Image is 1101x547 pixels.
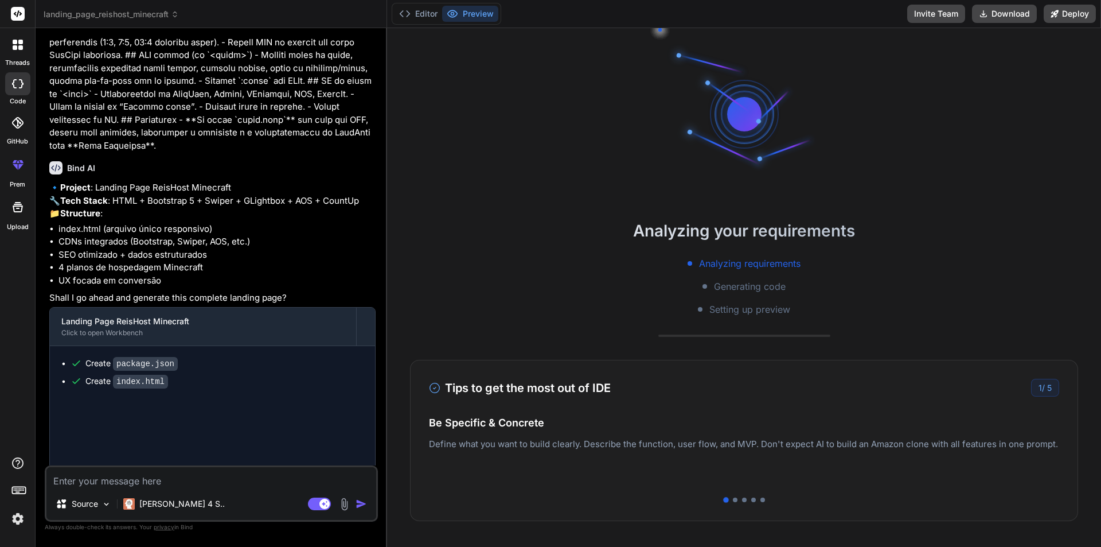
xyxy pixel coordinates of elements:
[387,219,1101,243] h2: Analyzing your requirements
[101,499,111,509] img: Pick Models
[7,137,28,146] label: GitHub
[442,6,498,22] button: Preview
[61,316,345,327] div: Landing Page ReisHost Minecraft
[67,162,95,174] h6: Bind AI
[50,308,356,346] button: Landing Page ReisHost MinecraftClick to open Workbench
[709,302,790,316] span: Setting up preview
[10,180,25,189] label: prem
[85,358,178,370] div: Create
[395,6,442,22] button: Editor
[699,257,801,270] span: Analyzing requirements
[60,182,91,193] strong: Project
[154,523,174,530] span: privacy
[45,522,378,533] p: Always double-check its answers. Your in Bind
[356,498,367,510] img: icon
[907,5,965,23] button: Invite Team
[972,5,1037,23] button: Download
[58,274,376,288] li: UX focada em conversão
[113,357,178,371] code: package.json
[714,280,786,293] span: Generating code
[58,261,376,274] li: 4 planos de hospedagem Minecraft
[58,223,376,236] li: index.html (arquivo único responsivo)
[60,195,108,206] strong: Tech Stack
[1038,383,1042,393] span: 1
[85,375,168,387] div: Create
[1031,379,1059,397] div: /
[61,328,345,337] div: Click to open Workbench
[72,498,98,510] p: Source
[429,379,611,397] h3: Tips to get the most out of IDE
[49,292,376,305] p: Shall I go ahead and generate this complete landing page?
[123,498,135,510] img: Claude 4 Sonnet
[139,498,225,510] p: [PERSON_NAME] 4 S..
[1044,5,1096,23] button: Deploy
[10,96,26,106] label: code
[5,58,30,68] label: threads
[429,415,1059,430] h4: Be Specific & Concrete
[44,9,179,20] span: landing_page_reishost_minecraft
[8,509,28,529] img: settings
[113,375,168,389] code: index.html
[58,235,376,249] li: CDNs integrados (Bootstrap, Swiper, AOS, etc.)
[60,208,100,219] strong: Structure
[338,498,351,511] img: attachment
[58,249,376,262] li: SEO otimizado + dados estruturados
[1047,383,1052,393] span: 5
[7,222,29,232] label: Upload
[49,181,376,220] p: 🔹 : Landing Page ReisHost Minecraft 🔧 : HTML + Bootstrap 5 + Swiper + GLightbox + AOS + CountUp 📁 :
